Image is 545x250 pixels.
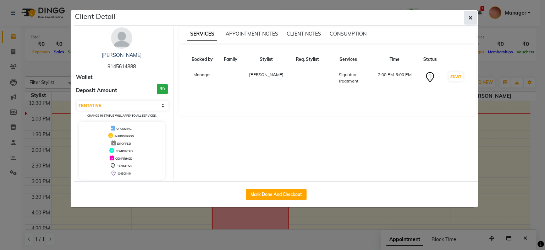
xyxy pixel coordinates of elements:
span: COMPLETED [116,149,133,153]
span: APPOINTMENT NOTES [226,31,278,37]
th: Services [325,52,371,67]
h5: Client Detail [75,11,115,22]
td: - [219,67,243,89]
span: UPCOMING [116,127,132,131]
th: Booked by [186,52,219,67]
th: Time [371,52,418,67]
small: Change in status will apply to all services. [87,114,156,117]
span: [PERSON_NAME] [249,72,283,77]
td: - [290,67,325,89]
span: DROPPED [117,142,131,145]
span: IN PROGRESS [115,134,134,138]
h3: ₹0 [157,84,168,94]
span: CHECK-IN [118,172,131,175]
span: CONFIRMED [115,157,132,160]
td: 2:00 PM-3:00 PM [371,67,418,89]
a: [PERSON_NAME] [102,52,142,58]
span: SERVICES [187,28,217,41]
button: Mark Done And Checkout [246,189,307,200]
span: Wallet [76,73,93,81]
th: Family [219,52,243,67]
div: Signature Treatment [329,71,367,84]
th: Stylist [243,52,290,67]
span: 9145614888 [108,63,136,70]
td: Manager [186,67,219,89]
button: START [448,72,463,81]
span: Deposit Amount [76,86,117,95]
span: CLIENT NOTES [287,31,321,37]
img: avatar [111,27,132,49]
th: Req. Stylist [290,52,325,67]
th: Status [418,52,442,67]
span: CONSUMPTION [330,31,367,37]
span: TENTATIVE [117,164,132,168]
